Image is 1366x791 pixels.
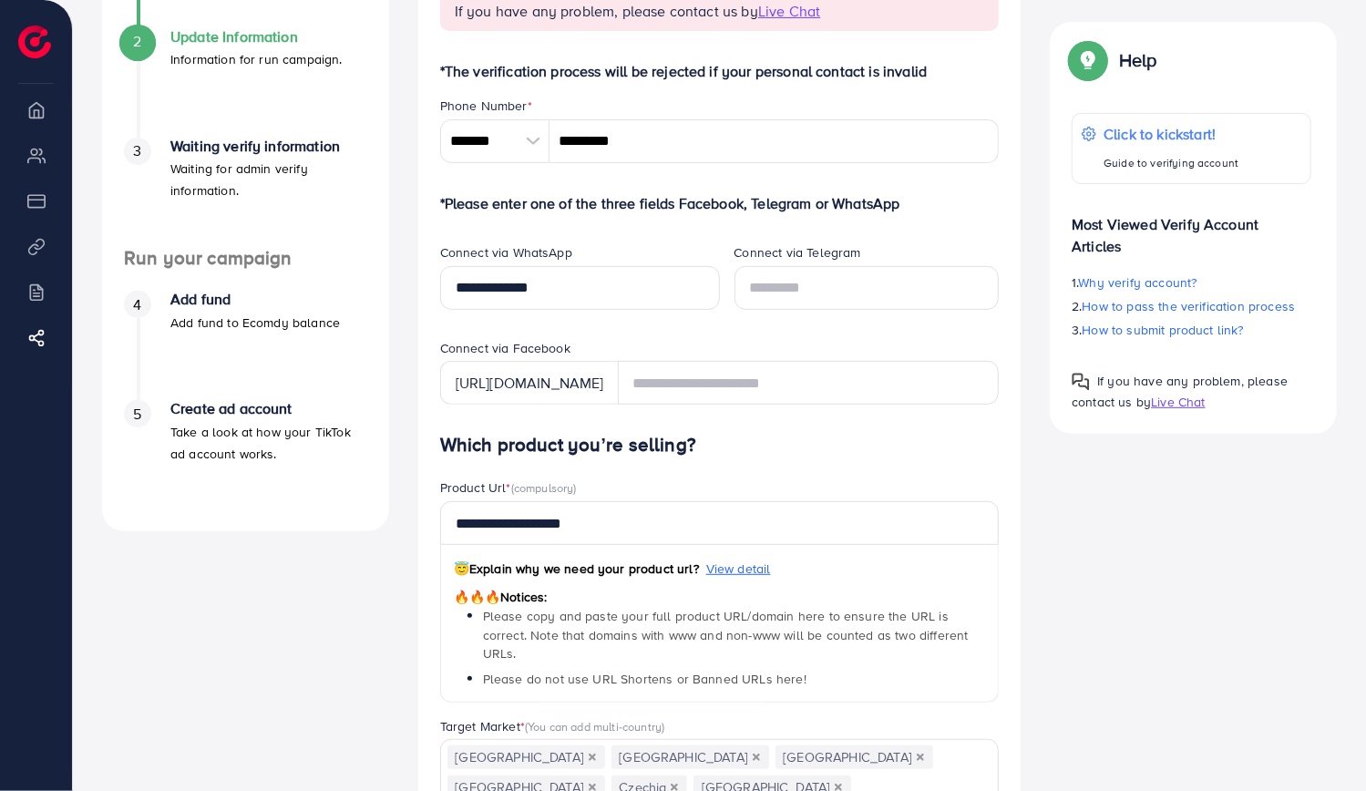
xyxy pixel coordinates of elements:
[588,753,597,762] button: Deselect Australia
[18,26,51,58] img: logo
[454,588,500,606] span: 🔥🔥🔥
[1083,297,1296,315] span: How to pass the verification process
[170,48,343,70] p: Information for run campaign.
[1151,393,1205,411] span: Live Chat
[440,60,1000,82] p: *The verification process will be rejected if your personal contact is invalid
[1104,152,1238,174] p: Guide to verifying account
[1079,273,1197,292] span: Why verify account?
[611,745,769,769] span: [GEOGRAPHIC_DATA]
[706,560,771,578] span: View detail
[440,361,619,405] div: [URL][DOMAIN_NAME]
[454,560,469,578] span: 😇
[133,404,141,425] span: 5
[440,434,1000,457] h4: Which product you’re selling?
[102,138,389,247] li: Waiting verify information
[440,717,665,735] label: Target Market
[170,158,367,201] p: Waiting for admin verify information.
[440,192,1000,214] p: *Please enter one of the three fields Facebook, Telegram or WhatsApp
[440,339,570,357] label: Connect via Facebook
[752,753,761,762] button: Deselect Belgium
[1083,321,1244,339] span: How to submit product link?
[170,312,340,334] p: Add fund to Ecomdy balance
[1072,272,1311,293] p: 1.
[483,670,806,688] span: Please do not use URL Shortens or Banned URLs here!
[1072,372,1288,411] span: If you have any problem, please contact us by
[511,479,577,496] span: (compulsory)
[916,753,925,762] button: Deselect Belarus
[734,243,861,262] label: Connect via Telegram
[440,478,577,497] label: Product Url
[170,291,340,308] h4: Add fund
[133,31,141,52] span: 2
[102,400,389,509] li: Create ad account
[170,28,343,46] h4: Update Information
[133,294,141,315] span: 4
[102,28,389,138] li: Update Information
[1072,199,1311,257] p: Most Viewed Verify Account Articles
[1072,295,1311,317] p: 2.
[440,243,572,262] label: Connect via WhatsApp
[440,97,532,115] label: Phone Number
[455,1,758,21] span: If you have any problem, please contact us by
[775,745,933,769] span: [GEOGRAPHIC_DATA]
[454,588,548,606] span: Notices:
[447,745,605,769] span: [GEOGRAPHIC_DATA]
[525,718,664,734] span: (You can add multi-country)
[1072,319,1311,341] p: 3.
[1104,123,1238,145] p: Click to kickstart!
[102,247,389,270] h4: Run your campaign
[170,421,367,465] p: Take a look at how your TikTok ad account works.
[133,140,141,161] span: 3
[483,607,969,663] span: Please copy and paste your full product URL/domain here to ensure the URL is correct. Note that d...
[1072,373,1090,391] img: Popup guide
[170,138,367,155] h4: Waiting verify information
[454,560,699,578] span: Explain why we need your product url?
[170,400,367,417] h4: Create ad account
[1119,49,1157,71] p: Help
[102,291,389,400] li: Add fund
[1072,44,1104,77] img: Popup guide
[1289,709,1352,777] iframe: Chat
[758,1,820,21] span: Live Chat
